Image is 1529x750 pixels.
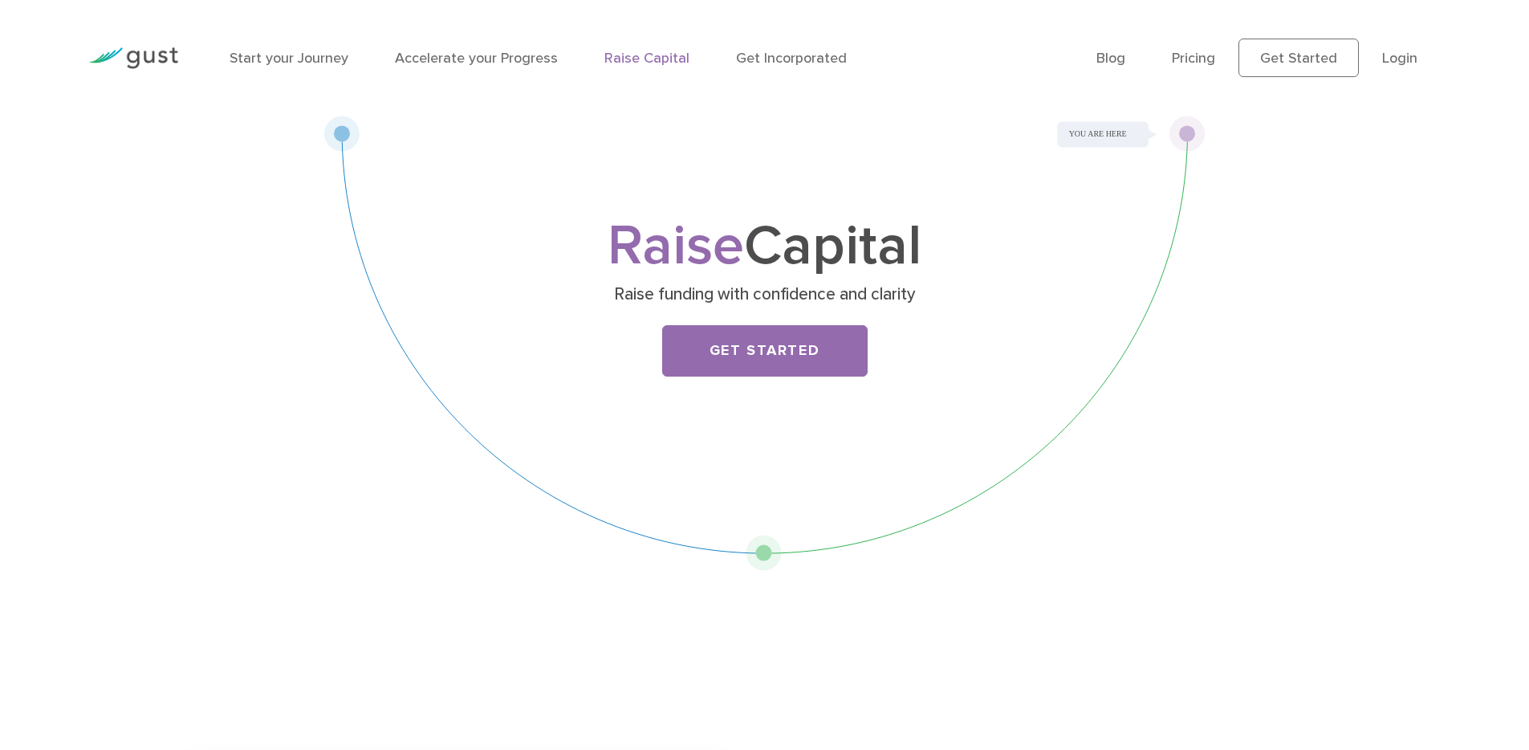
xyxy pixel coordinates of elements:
h1: Capital [448,221,1082,272]
a: Blog [1096,50,1125,67]
a: Get Incorporated [736,50,847,67]
a: Get Started [662,325,868,377]
a: Raise Capital [604,50,689,67]
a: Get Started [1238,39,1359,77]
a: Accelerate your Progress [395,50,558,67]
p: Raise funding with confidence and clarity [453,283,1076,306]
a: Pricing [1172,50,1215,67]
span: Raise [608,212,744,279]
img: Gust Logo [88,47,178,69]
a: Start your Journey [230,50,348,67]
a: Login [1382,50,1417,67]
